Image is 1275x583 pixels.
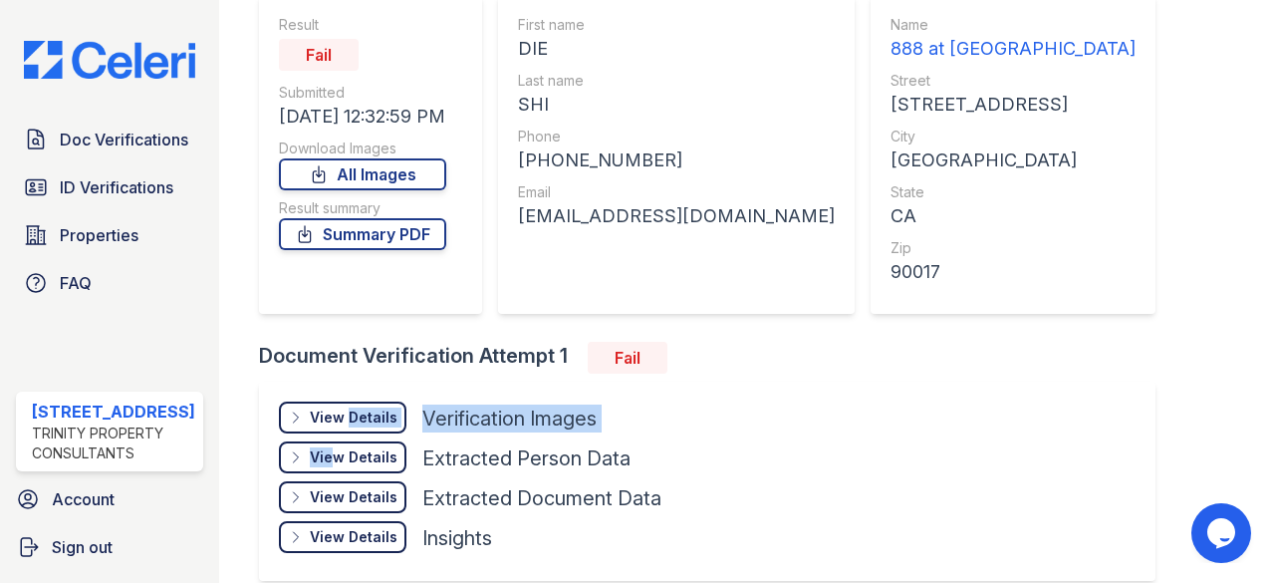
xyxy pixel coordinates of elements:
div: View Details [310,487,397,507]
div: View Details [310,447,397,467]
div: First name [518,15,835,35]
div: Name [891,15,1136,35]
a: FAQ [16,263,203,303]
a: Summary PDF [279,218,446,250]
div: Street [891,71,1136,91]
div: [PHONE_NUMBER] [518,146,835,174]
div: [STREET_ADDRESS] [32,400,195,424]
div: SHI [518,91,835,119]
div: Extracted Document Data [422,484,661,512]
span: Properties [60,223,138,247]
span: Doc Verifications [60,128,188,151]
span: ID Verifications [60,175,173,199]
div: Trinity Property Consultants [32,424,195,463]
div: Fail [279,39,359,71]
div: Verification Images [422,405,597,433]
div: Last name [518,71,835,91]
div: Submitted [279,83,446,103]
div: Result summary [279,198,446,218]
a: Account [8,479,211,519]
div: CA [891,202,1136,230]
a: Sign out [8,527,211,567]
a: ID Verifications [16,167,203,207]
a: Name 888 at [GEOGRAPHIC_DATA] [891,15,1136,63]
a: Doc Verifications [16,120,203,159]
iframe: chat widget [1191,503,1255,563]
img: CE_Logo_Blue-a8612792a0a2168367f1c8372b55b34899dd931a85d93a1a3d3e32e68fde9ad4.png [8,41,211,80]
div: View Details [310,527,397,547]
div: Email [518,182,835,202]
a: All Images [279,158,446,190]
div: Download Images [279,139,446,158]
div: Fail [588,342,667,374]
div: State [891,182,1136,202]
span: Account [52,487,115,511]
div: Insights [422,524,492,552]
div: Extracted Person Data [422,444,631,472]
div: [GEOGRAPHIC_DATA] [891,146,1136,174]
div: View Details [310,408,397,428]
div: DIE [518,35,835,63]
div: [EMAIL_ADDRESS][DOMAIN_NAME] [518,202,835,230]
div: 90017 [891,258,1136,286]
div: [STREET_ADDRESS] [891,91,1136,119]
div: Result [279,15,446,35]
div: Document Verification Attempt 1 [259,342,1171,374]
div: City [891,127,1136,146]
span: Sign out [52,535,113,559]
div: Phone [518,127,835,146]
a: Properties [16,215,203,255]
div: 888 at [GEOGRAPHIC_DATA] [891,35,1136,63]
span: FAQ [60,271,92,295]
div: [DATE] 12:32:59 PM [279,103,446,131]
div: Zip [891,238,1136,258]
